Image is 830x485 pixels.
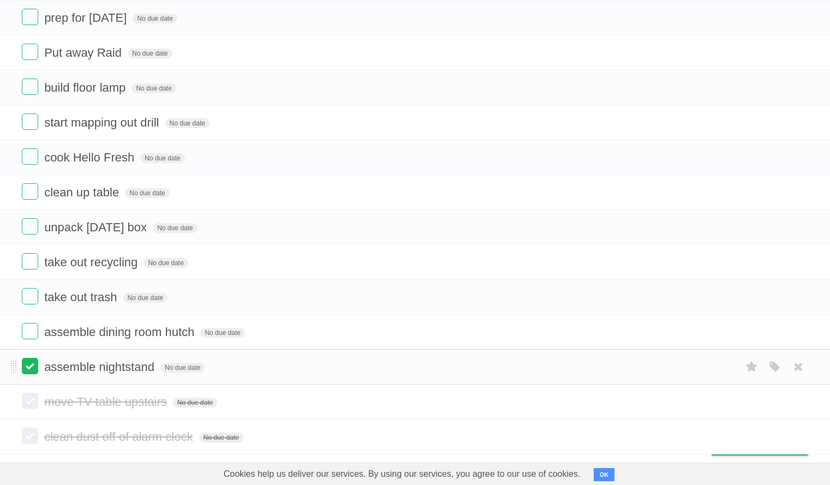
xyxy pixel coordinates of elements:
[165,118,210,128] span: No due date
[44,290,120,304] span: take out trash
[173,398,217,408] span: No due date
[199,433,243,442] span: No due date
[44,116,162,129] span: start mapping out drill
[133,14,177,23] span: No due date
[44,81,128,94] span: build floor lamp
[22,358,38,374] label: Done
[22,9,38,25] label: Done
[44,11,129,25] span: prep for [DATE]
[44,430,195,444] span: clean dust off of alarm clock
[22,183,38,200] label: Done
[22,44,38,60] label: Done
[44,185,122,199] span: clean up table
[44,255,140,269] span: take out recycling
[132,83,176,93] span: No due date
[22,148,38,165] label: Done
[44,46,124,59] span: Put away Raid
[22,323,38,339] label: Done
[22,113,38,130] label: Done
[123,293,168,303] span: No due date
[742,358,762,376] label: Star task
[153,223,197,233] span: No due date
[22,218,38,235] label: Done
[44,395,170,409] span: move TV table upstairs
[140,153,184,163] span: No due date
[22,253,38,270] label: Done
[44,360,157,374] span: assemble nightstand
[125,188,169,198] span: No due date
[44,220,150,234] span: unpack [DATE] box
[44,325,197,339] span: assemble dining room hutch
[22,288,38,304] label: Done
[160,363,205,373] span: No due date
[22,79,38,95] label: Done
[200,328,244,338] span: No due date
[144,258,188,268] span: No due date
[128,49,172,58] span: No due date
[44,151,137,164] span: cook Hello Fresh
[22,393,38,409] label: Done
[594,468,615,481] button: OK
[22,428,38,444] label: Done
[735,436,803,455] span: Buy me a coffee
[213,463,592,485] span: Cookies help us deliver our services. By using our services, you agree to our use of cookies.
